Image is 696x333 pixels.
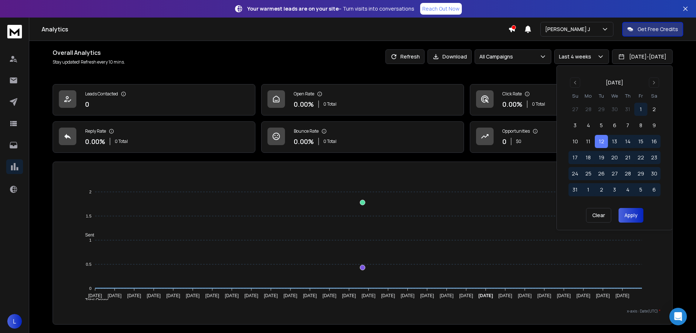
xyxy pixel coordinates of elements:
button: 11 [582,135,595,148]
tspan: [DATE] [440,293,454,298]
button: 27 [608,167,621,180]
button: 9 [647,119,661,132]
button: 26 [595,167,608,180]
tspan: 1.5 [86,214,91,218]
p: 0 [502,136,506,147]
p: Reach Out Now [422,5,460,12]
img: logo [7,25,22,38]
tspan: [DATE] [362,293,376,298]
tspan: [DATE] [88,293,102,298]
tspan: [DATE] [401,293,415,298]
p: 0 Total [323,101,336,107]
button: 31 [568,183,582,196]
strong: Your warmest leads are on your site [247,5,339,12]
a: Open Rate0.00%0 Total [261,84,464,116]
tspan: [DATE] [323,293,336,298]
p: 0 Total [532,101,545,107]
div: [DATE] [606,79,623,86]
button: [DATE]-[DATE] [612,49,673,64]
tspan: [DATE] [225,293,239,298]
p: Leads Contacted [85,91,118,97]
span: Sent [80,232,94,238]
button: Go to previous month [570,77,580,88]
button: 2 [595,183,608,196]
p: Opportunities [502,128,530,134]
p: 0 Total [115,139,128,144]
p: x-axis : Date(UTC) [65,309,661,314]
button: 10 [568,135,582,148]
button: 6 [608,119,621,132]
button: 31 [621,103,634,116]
p: All Campaigns [479,53,516,60]
th: Saturday [647,92,661,100]
button: 2 [647,103,661,116]
tspan: [DATE] [577,293,590,298]
button: Refresh [385,49,425,64]
button: 14 [621,135,634,148]
a: Reach Out Now [420,3,462,15]
tspan: [DATE] [537,293,551,298]
p: 0 [85,99,89,109]
button: L [7,314,22,329]
p: Refresh [400,53,420,60]
button: 19 [595,151,608,164]
tspan: 0.5 [86,262,91,266]
button: 12 [595,135,608,148]
th: Thursday [621,92,634,100]
a: Bounce Rate0.00%0 Total [261,121,464,153]
tspan: [DATE] [284,293,297,298]
button: 6 [647,183,661,196]
p: $ 0 [516,139,521,144]
button: 22 [634,151,647,164]
p: Get Free Credits [638,26,678,33]
tspan: [DATE] [616,293,630,298]
button: Get Free Credits [622,22,683,37]
button: 1 [582,183,595,196]
tspan: [DATE] [127,293,141,298]
p: Bounce Rate [294,128,319,134]
th: Sunday [568,92,582,100]
button: 30 [608,103,621,116]
h1: Overall Analytics [53,48,125,57]
tspan: [DATE] [420,293,434,298]
button: 29 [595,103,608,116]
p: Last 4 weeks [559,53,594,60]
p: 0.00 % [294,99,314,109]
tspan: [DATE] [108,293,122,298]
tspan: [DATE] [479,293,493,298]
p: 0.00 % [85,136,105,147]
h1: Analytics [42,25,508,34]
button: Download [427,49,472,64]
button: 3 [608,183,621,196]
button: Apply [619,208,643,223]
button: 4 [582,119,595,132]
button: 5 [634,183,647,196]
button: 23 [647,151,661,164]
tspan: [DATE] [596,293,610,298]
tspan: 0 [89,286,91,291]
tspan: [DATE] [264,293,278,298]
p: 0 Total [323,139,336,144]
button: 5 [595,119,608,132]
button: 15 [634,135,647,148]
button: 20 [608,151,621,164]
p: 0.00 % [294,136,314,147]
button: 1 [634,103,647,116]
tspan: [DATE] [459,293,473,298]
tspan: [DATE] [342,293,356,298]
tspan: [DATE] [381,293,395,298]
p: – Turn visits into conversations [247,5,414,12]
button: Clear [586,208,611,223]
tspan: 2 [89,190,91,194]
button: 4 [621,183,634,196]
button: 7 [621,119,634,132]
button: 13 [608,135,621,148]
button: 25 [582,167,595,180]
tspan: [DATE] [186,293,200,298]
p: Click Rate [502,91,522,97]
button: 30 [647,167,661,180]
button: 16 [647,135,661,148]
th: Friday [634,92,647,100]
tspan: [DATE] [303,293,317,298]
